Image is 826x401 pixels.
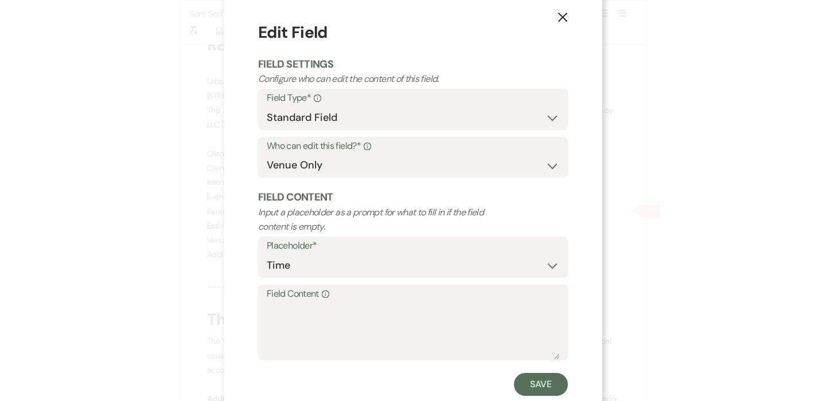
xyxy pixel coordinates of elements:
button: Save [514,373,568,396]
p: Input a placeholder as a prompt for what to fill in if the field content is empty. [258,205,506,234]
h2: Field Content [258,190,568,205]
p: Configure who can edit the content of this field. [258,72,506,87]
h2: Field Settings [258,57,568,72]
label: Placeholder* [267,238,559,254]
h1: Edit Field [258,21,568,45]
label: Field Content [267,286,559,302]
label: Who can edit this field?* [267,138,559,155]
label: Field Type* [267,90,559,107]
